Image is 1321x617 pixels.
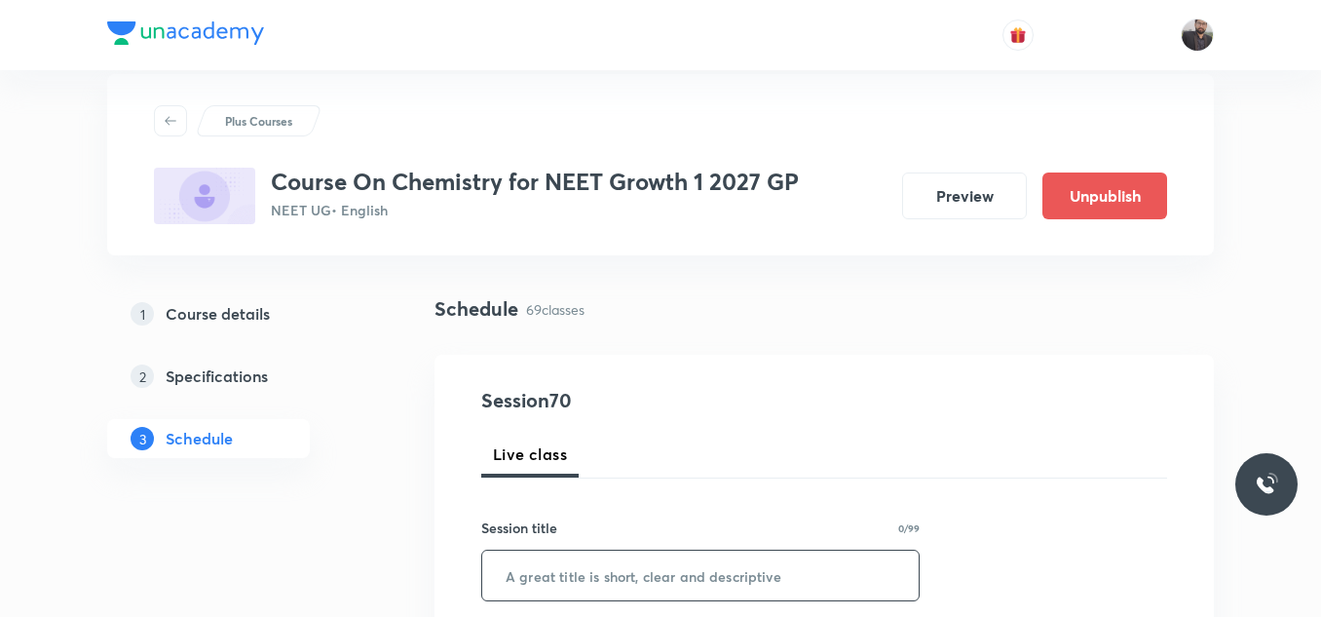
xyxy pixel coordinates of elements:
[481,386,837,415] h4: Session 70
[166,427,233,450] h5: Schedule
[1255,473,1278,496] img: ttu
[131,365,154,388] p: 2
[166,302,270,326] h5: Course details
[131,427,154,450] p: 3
[154,168,255,224] img: A2E37169-D53B-4F34-86A1-C61EFA222042_plus.png
[493,443,567,466] span: Live class
[107,21,264,50] a: Company Logo
[107,294,372,333] a: 1Course details
[107,21,264,45] img: Company Logo
[166,365,268,388] h5: Specifications
[131,302,154,326] p: 1
[1009,26,1027,44] img: avatar
[1042,173,1167,219] button: Unpublish
[107,357,372,396] a: 2Specifications
[271,168,799,196] h3: Course On Chemistry for NEET Growth 1 2027 GP
[482,551,919,600] input: A great title is short, clear and descriptive
[434,294,518,324] h4: Schedule
[898,523,920,533] p: 0/99
[481,518,557,538] h6: Session title
[1002,19,1034,51] button: avatar
[271,200,799,220] p: NEET UG • English
[902,173,1027,219] button: Preview
[526,299,585,320] p: 69 classes
[225,112,292,130] p: Plus Courses
[1181,19,1214,52] img: Vishal Choudhary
